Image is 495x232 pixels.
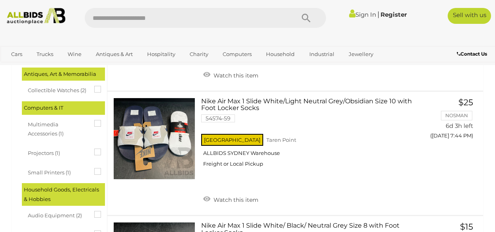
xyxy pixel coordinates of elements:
a: Hospitality [142,48,181,61]
a: Wine [62,48,87,61]
div: Antiques, Art & Memorabilia [22,68,105,81]
span: Watch this item [212,196,258,203]
span: Audio Equipment (2) [28,209,87,220]
a: Cars [6,48,27,61]
div: Household Goods, Electricals & Hobbies [22,183,105,206]
a: Trucks [31,48,58,61]
a: Antiques & Art [91,48,138,61]
span: $25 [458,97,473,107]
a: Watch this item [201,69,260,81]
a: Watch this item [201,193,260,205]
span: | [377,10,379,19]
a: Register [380,11,407,18]
a: Charity [184,48,214,61]
span: Collectible Watches (2) [28,84,87,95]
span: Watch this item [212,72,258,79]
span: $15 [460,222,473,232]
div: Computers & IT [22,101,105,114]
a: Sign In [349,11,376,18]
a: Sports [35,61,62,74]
a: Jewellery [344,48,379,61]
span: Multimedia Accessories (1) [28,118,87,139]
span: Projectors (1) [28,147,87,158]
img: Allbids.com.au [4,8,69,24]
a: Computers [217,48,257,61]
a: Sell with us [448,8,491,24]
a: $25 NOSMAN 6d 3h left ([DATE] 7:44 PM) [427,98,475,143]
a: [GEOGRAPHIC_DATA] [66,61,133,74]
a: Household [261,48,300,61]
button: Search [286,8,326,28]
b: Contact Us [457,51,487,57]
a: Nike Air Max 1 Slide White/Light Neutral Grey/Obsidian Size 10 with Foot Locker Socks 54574-59 [G... [207,98,414,173]
a: Office [6,61,31,74]
a: Industrial [304,48,340,61]
span: Small Printers (1) [28,166,87,177]
a: Contact Us [457,50,489,58]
